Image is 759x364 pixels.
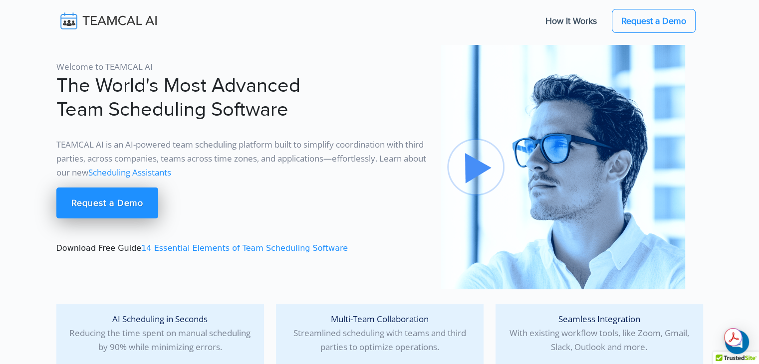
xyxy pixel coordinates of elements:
a: Scheduling Assistants [88,167,171,178]
p: Welcome to TEAMCAL AI [56,60,429,74]
a: How It Works [535,10,607,31]
div: Download Free Guide [50,45,435,289]
p: Streamlined scheduling with teams and third parties to optimize operations. [284,312,476,354]
img: pic [441,45,685,289]
p: With existing workflow tools, like Zoom, Gmail, Slack, Outlook and more. [504,312,695,354]
span: Seamless Integration [558,313,640,325]
h1: The World's Most Advanced Team Scheduling Software [56,74,429,122]
span: Multi-Team Collaboration [331,313,429,325]
p: Reducing the time spent on manual scheduling by 90% while minimizing errors. [64,312,256,354]
p: TEAMCAL AI is an AI-powered team scheduling platform built to simplify coordination with third pa... [56,138,429,180]
span: AI Scheduling in Seconds [112,313,208,325]
a: Request a Demo [56,187,158,218]
a: 14 Essential Elements of Team Scheduling Software [141,243,348,253]
a: Request a Demo [612,9,696,33]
